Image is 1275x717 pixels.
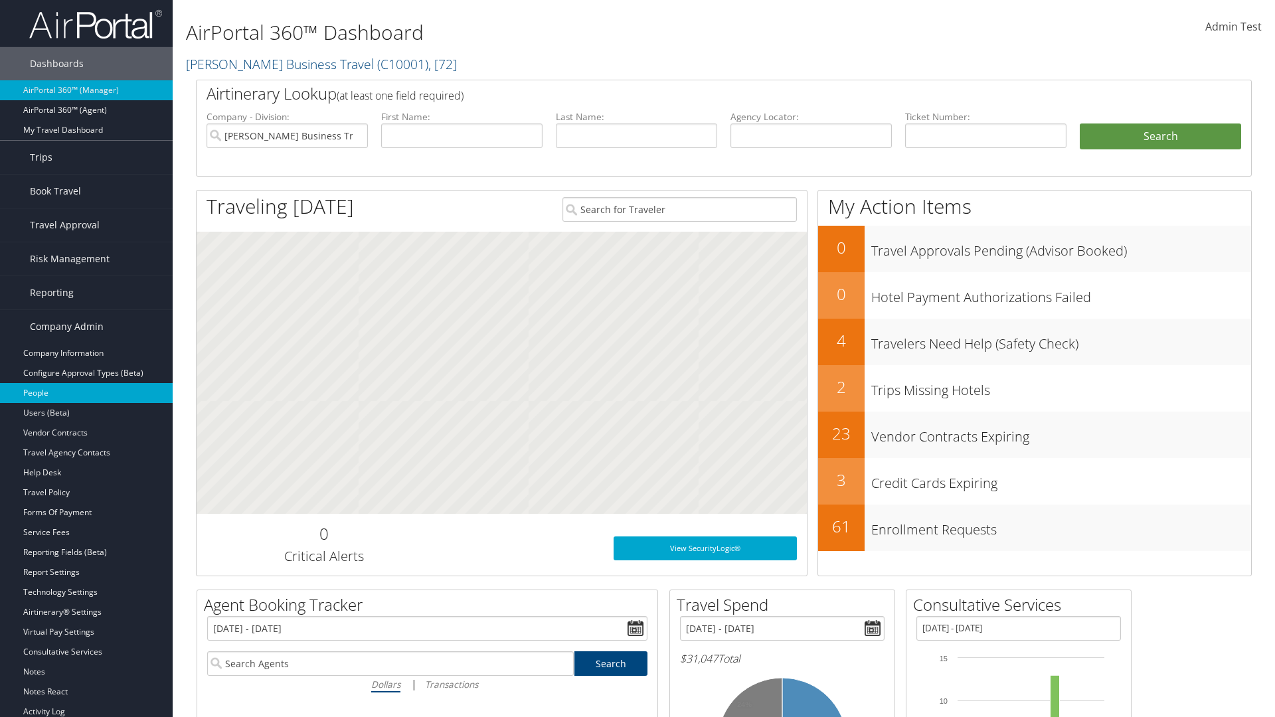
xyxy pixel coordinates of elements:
input: Search Agents [207,651,574,676]
h1: Traveling [DATE] [207,193,354,220]
h2: 2 [818,376,865,398]
span: Admin Test [1205,19,1262,34]
tspan: 24% [737,701,752,709]
a: 23Vendor Contracts Expiring [818,412,1251,458]
h3: Critical Alerts [207,547,441,566]
span: Book Travel [30,175,81,208]
a: [PERSON_NAME] Business Travel [186,55,457,73]
span: Dashboards [30,47,84,80]
a: 0Hotel Payment Authorizations Failed [818,272,1251,319]
i: Dollars [371,678,400,690]
a: 0Travel Approvals Pending (Advisor Booked) [818,226,1251,272]
h2: 23 [818,422,865,445]
h2: Travel Spend [677,594,894,616]
h2: 61 [818,515,865,538]
h6: Total [680,651,885,666]
h1: My Action Items [818,193,1251,220]
a: 61Enrollment Requests [818,505,1251,551]
h2: 0 [818,283,865,305]
span: (at least one field required) [337,88,464,103]
h3: Trips Missing Hotels [871,374,1251,400]
img: airportal-logo.png [29,9,162,40]
h2: Consultative Services [913,594,1131,616]
h3: Hotel Payment Authorizations Failed [871,281,1251,307]
h3: Travel Approvals Pending (Advisor Booked) [871,235,1251,260]
h3: Travelers Need Help (Safety Check) [871,328,1251,353]
h3: Vendor Contracts Expiring [871,421,1251,446]
span: $31,047 [680,651,718,666]
h3: Credit Cards Expiring [871,467,1251,493]
a: Search [574,651,648,676]
h2: 3 [818,469,865,491]
a: 3Credit Cards Expiring [818,458,1251,505]
tspan: 15 [940,655,948,663]
label: First Name: [381,110,543,123]
span: Reporting [30,276,74,309]
div: | [207,676,647,692]
i: Transactions [425,678,478,690]
label: Company - Division: [207,110,368,123]
tspan: 10 [940,697,948,705]
a: 4Travelers Need Help (Safety Check) [818,319,1251,365]
span: Travel Approval [30,208,100,242]
h2: 0 [818,236,865,259]
span: Risk Management [30,242,110,276]
span: ( C10001 ) [377,55,428,73]
h2: 0 [207,522,441,545]
h2: Airtinerary Lookup [207,82,1153,105]
h2: 4 [818,329,865,352]
span: , [ 72 ] [428,55,457,73]
input: Search for Traveler [562,197,797,222]
label: Ticket Number: [905,110,1066,123]
h3: Enrollment Requests [871,514,1251,539]
span: Trips [30,141,52,174]
a: View SecurityLogic® [614,536,797,560]
h2: Agent Booking Tracker [204,594,657,616]
label: Agency Locator: [730,110,892,123]
span: Company Admin [30,310,104,343]
label: Last Name: [556,110,717,123]
a: Admin Test [1205,7,1262,48]
a: 2Trips Missing Hotels [818,365,1251,412]
button: Search [1080,123,1241,150]
h1: AirPortal 360™ Dashboard [186,19,903,46]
